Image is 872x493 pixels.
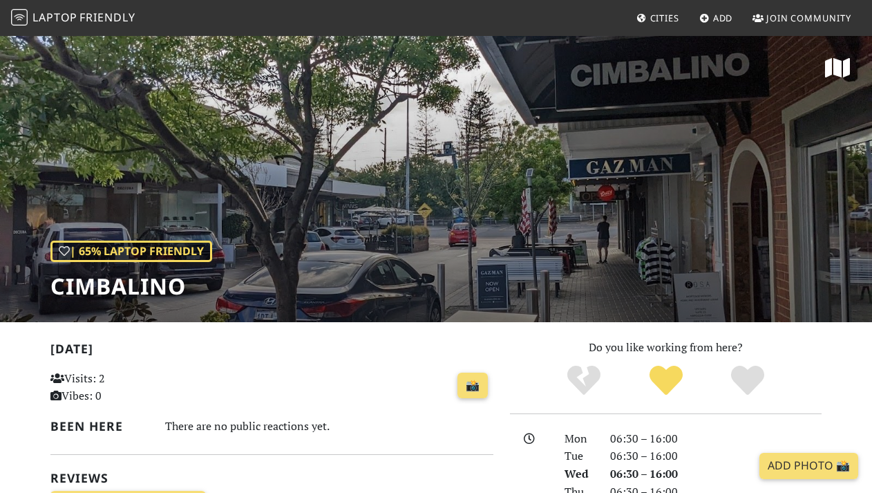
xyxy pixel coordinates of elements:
div: There are no public reactions yet. [165,416,493,436]
span: Laptop [32,10,77,25]
div: No [542,364,625,398]
a: Add Photo 📸 [759,453,858,479]
div: | 65% Laptop Friendly [50,241,212,263]
h2: Been here [50,419,149,434]
h2: Reviews [50,471,493,485]
span: Cities [650,12,679,24]
div: Tue [556,447,602,465]
a: 📸 [457,373,488,399]
span: Add [713,12,733,24]
a: LaptopFriendly LaptopFriendly [11,6,135,30]
div: 06:30 – 16:00 [602,447,830,465]
a: Join Community [747,6,857,30]
p: Visits: 2 Vibes: 0 [50,370,187,405]
img: LaptopFriendly [11,9,28,26]
div: Wed [556,465,602,483]
div: Definitely! [707,364,789,398]
p: Do you like working from here? [510,339,822,357]
h2: [DATE] [50,342,493,362]
a: Add [694,6,739,30]
div: Mon [556,430,602,448]
span: Friendly [79,10,135,25]
a: Cities [631,6,685,30]
h1: Cimbalino [50,273,212,299]
span: Join Community [766,12,851,24]
div: 06:30 – 16:00 [602,465,830,483]
div: 06:30 – 16:00 [602,430,830,448]
div: Yes [625,364,707,398]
